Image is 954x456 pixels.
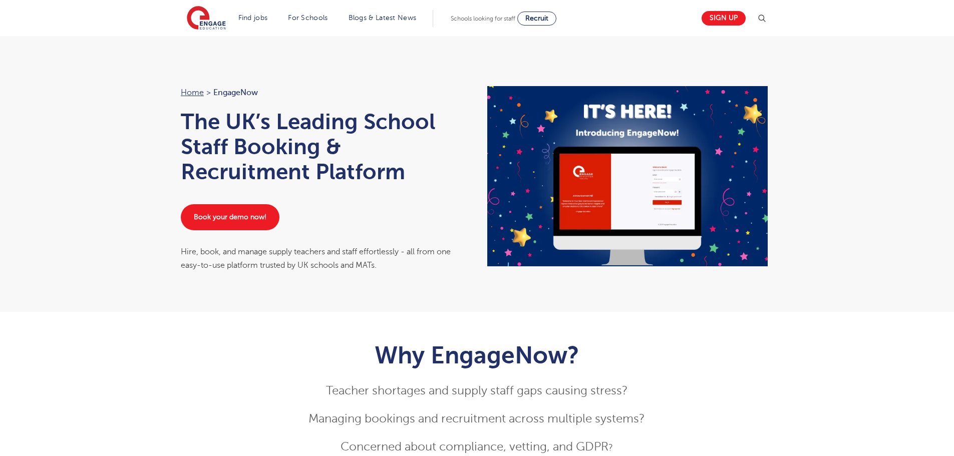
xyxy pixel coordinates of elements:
[451,15,515,22] span: Schools looking for staff
[702,11,746,26] a: Sign up
[326,384,628,397] span: Teacher shortages and supply staff gaps causing stress?
[288,14,328,22] a: For Schools
[181,109,467,184] h1: The UK’s Leading School Staff Booking & Recruitment Platform
[341,440,608,453] span: Concerned about compliance, vetting, and GDPR
[341,442,613,452] span: ?
[181,88,204,97] a: Home
[525,15,548,22] span: Recruit
[181,204,279,230] a: Book your demo now!
[187,6,226,31] img: Engage Education
[349,14,417,22] a: Blogs & Latest News
[181,86,467,99] nav: breadcrumb
[213,86,258,99] span: EngageNow
[375,342,579,369] b: Why EngageNow?
[238,14,268,22] a: Find jobs
[517,12,556,26] a: Recruit
[206,88,211,97] span: >
[181,245,467,272] div: Hire, book, and manage supply teachers and staff effortlessly - all from one easy-to-use platform...
[308,412,645,425] span: Managing bookings and recruitment across multiple systems?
